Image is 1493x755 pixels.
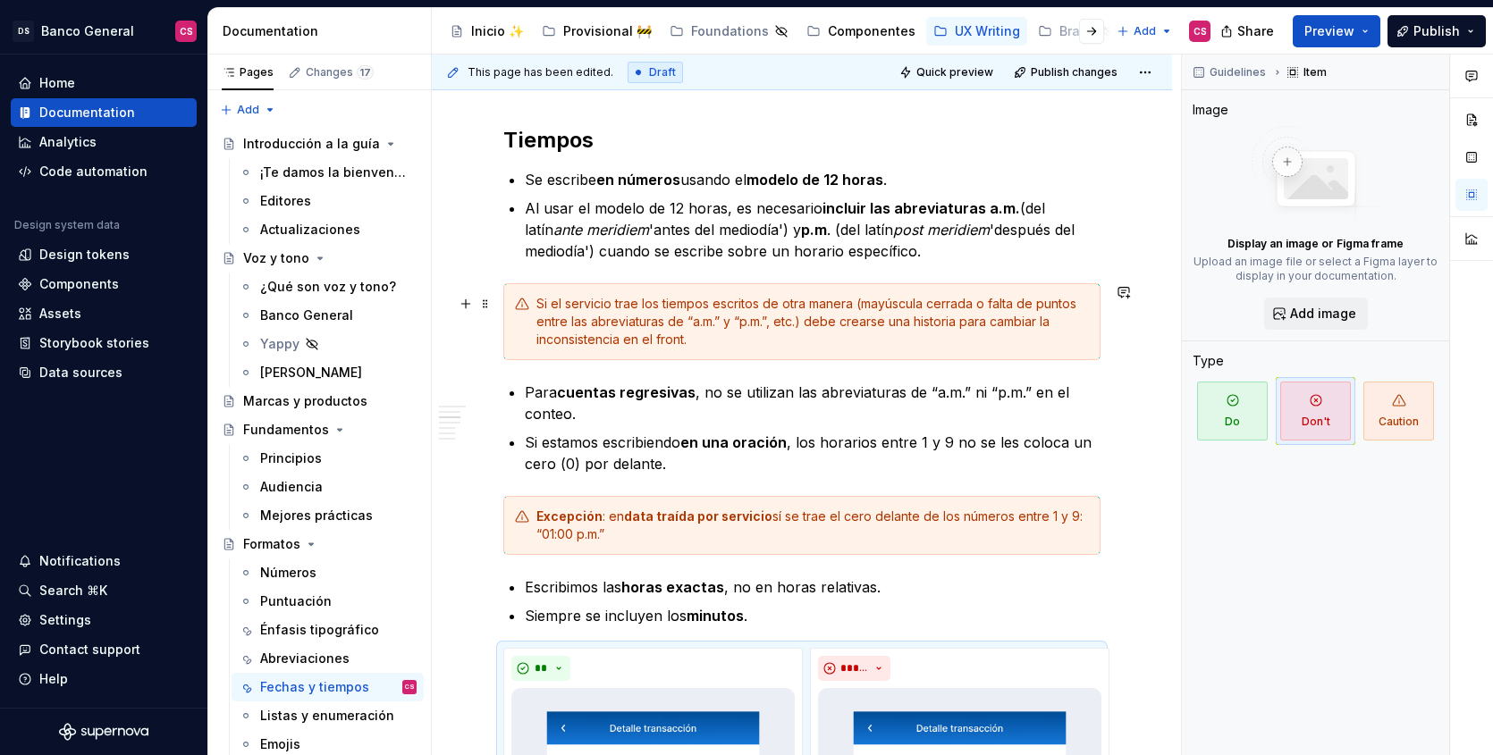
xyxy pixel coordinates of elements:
span: Guidelines [1210,65,1266,80]
div: Home [39,74,75,92]
div: Analytics [39,133,97,151]
div: Pages [222,65,274,80]
a: Home [11,69,197,97]
a: Analytics [11,128,197,156]
span: Publish changes [1031,65,1118,80]
a: Design tokens [11,240,197,269]
button: Notifications [11,547,197,575]
a: Storybook stories [11,329,197,357]
a: Mejores prácticas [232,501,424,530]
div: Inicio ✨ [471,22,524,40]
a: Foundations [662,17,796,46]
a: Data sources [11,358,197,387]
strong: horas exactas [621,578,724,596]
div: Emojis [260,735,300,753]
div: Provisional 🚧 [563,22,652,40]
strong: p.m [801,221,827,239]
a: [PERSON_NAME] [232,358,424,387]
a: Abreviaciones [232,644,424,673]
button: Add [215,97,282,122]
div: Changes [306,65,374,80]
span: Don't [1280,382,1351,440]
a: Fechas y tiemposCS [232,673,424,701]
a: Voz y tono [215,244,424,273]
button: Quick preview [894,60,1001,85]
button: Help [11,665,197,693]
div: DS [13,21,34,42]
a: Provisional 🚧 [535,17,659,46]
div: Contact support [39,641,140,659]
div: Componentes [828,22,915,40]
div: Documentation [223,22,424,40]
div: Documentation [39,104,135,122]
button: Add image [1264,298,1368,330]
div: Números [260,564,316,582]
button: Publish [1388,15,1486,47]
p: Escribimos las , no en horas relativas. [525,576,1101,598]
a: Puntuación [232,587,424,616]
div: Page tree [443,13,1108,49]
a: Listas y enumeración [232,701,424,730]
button: Preview [1293,15,1380,47]
strong: en números [596,171,680,189]
span: Publish [1413,22,1460,40]
span: This page has been edited. [468,65,613,80]
a: UX Writing [926,17,1027,46]
a: Banco General [232,301,424,330]
button: DSBanco GeneralCS [4,12,204,50]
p: Si estamos escribiendo , los horarios entre 1 y 9 no se les coloca un cero (0) por delante. [525,432,1101,474]
p: Display an image or Figma frame [1227,237,1404,251]
div: CS [180,24,193,38]
div: ¿Qué son voz y tono? [260,278,396,296]
p: Upload an image file or select a Figma layer to display in your documentation. [1193,255,1438,283]
button: Contact support [11,635,197,664]
strong: incluir las abreviaturas a.m. [822,199,1020,217]
a: Assets [11,299,197,328]
span: Caution [1363,382,1434,440]
div: Type [1193,352,1224,370]
div: Mejores prácticas [260,507,373,524]
span: Quick preview [916,65,993,80]
span: Add image [1290,305,1356,323]
strong: en una oración [680,433,787,451]
button: Share [1211,15,1286,47]
span: Draft [649,65,676,80]
div: Code automation [39,163,148,180]
div: Énfasis tipográfico [260,621,379,639]
span: Add [237,103,259,117]
div: Image [1193,101,1228,119]
span: Add [1134,24,1156,38]
strong: minutos [687,607,744,625]
a: Inicio ✨ [443,17,531,46]
div: Fechas y tiempos [260,678,369,696]
button: Do [1193,377,1272,445]
a: Code automation [11,157,197,186]
em: ante meridiem [553,221,649,239]
a: Fundamentos [215,415,424,444]
div: CS [1194,24,1207,38]
p: Al usar el modelo de 12 horas, es necesario (del latín 'antes del mediodía') y . (del latín 'desp... [525,197,1101,262]
a: Marcas y productos [215,387,424,415]
div: Fundamentos [243,421,329,439]
span: Share [1237,22,1274,40]
div: Formatos [243,535,300,553]
div: Listas y enumeración [260,707,394,725]
button: Caution [1359,377,1438,445]
a: Yappy [232,330,424,358]
a: Actualizaciones [232,215,424,244]
a: ¡Te damos la bienvenida! 🚀 [232,158,424,187]
div: Foundations [691,22,769,40]
div: ¡Te damos la bienvenida! 🚀 [260,164,408,181]
a: Settings [11,606,197,634]
div: Banco General [41,22,134,40]
div: Yappy [260,335,299,353]
div: Notifications [39,552,121,570]
a: Editores [232,187,424,215]
div: Actualizaciones [260,221,360,239]
div: Puntuación [260,592,332,610]
button: Don't [1276,377,1355,445]
div: Assets [39,305,81,323]
a: Componentes [799,17,923,46]
div: CS [405,678,415,696]
div: Storybook stories [39,334,149,352]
